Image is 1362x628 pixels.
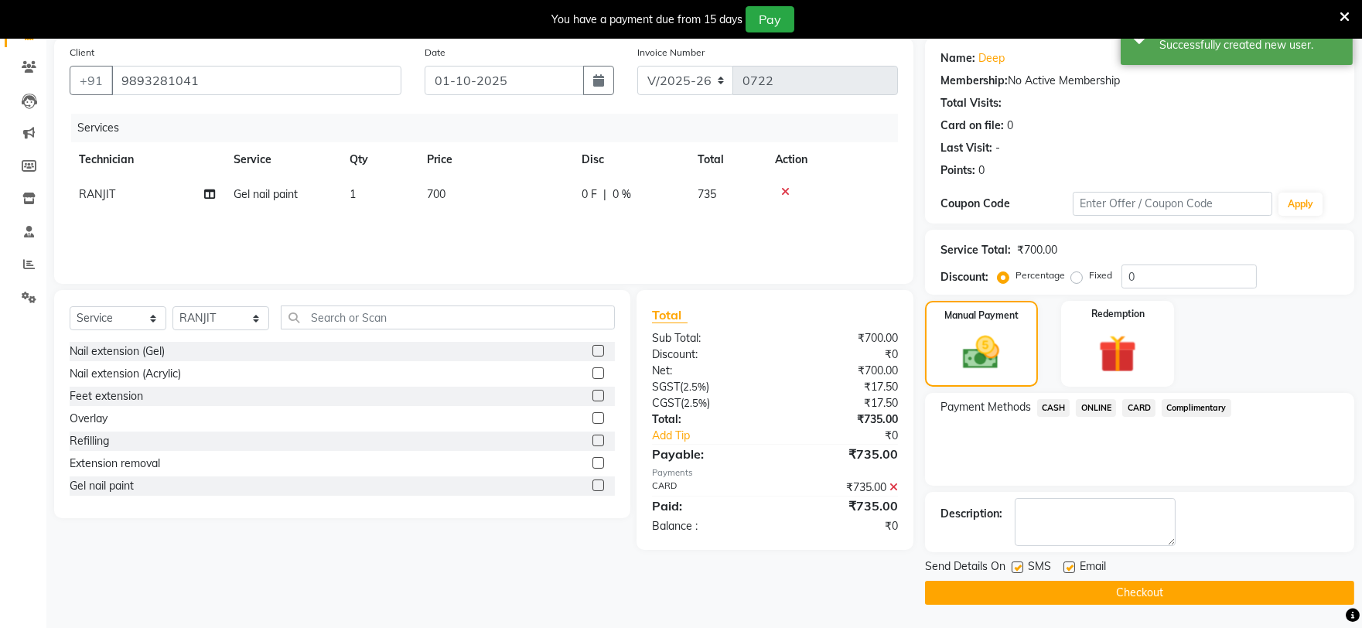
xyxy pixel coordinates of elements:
span: Send Details On [925,558,1005,578]
button: +91 [70,66,113,95]
span: Total [652,307,688,323]
div: Overlay [70,411,108,427]
input: Search by Name/Mobile/Email/Code [111,66,401,95]
div: Points: [940,162,975,179]
span: RANJIT [79,187,115,201]
th: Disc [572,142,688,177]
div: ₹17.50 [775,379,910,395]
span: Email [1080,558,1106,578]
label: Fixed [1089,268,1112,282]
div: ₹735.00 [775,497,910,515]
div: You have a payment due from 15 days [551,12,742,28]
div: Nail extension (Acrylic) [70,366,181,382]
div: Services [71,114,910,142]
div: Service Total: [940,242,1011,258]
div: Last Visit: [940,140,992,156]
div: ( ) [640,395,775,411]
div: ₹735.00 [775,411,910,428]
label: Manual Payment [944,309,1019,323]
label: Redemption [1091,307,1145,321]
div: Card on file: [940,118,1004,134]
span: Gel nail paint [234,187,298,201]
div: Total Visits: [940,95,1002,111]
div: Description: [940,506,1002,522]
div: Membership: [940,73,1008,89]
span: 2.5% [683,381,706,393]
div: ( ) [640,379,775,395]
div: ₹700.00 [775,330,910,346]
a: Deep [978,50,1005,67]
th: Price [418,142,572,177]
img: _gift.svg [1087,330,1149,377]
div: Gel nail paint [70,478,134,494]
label: Invoice Number [637,46,705,60]
div: - [995,140,1000,156]
div: 0 [1007,118,1013,134]
span: 0 % [613,186,631,203]
div: Nail extension (Gel) [70,343,165,360]
div: Total: [640,411,775,428]
div: ₹0 [775,346,910,363]
div: Coupon Code [940,196,1074,212]
span: 2.5% [684,397,707,409]
input: Enter Offer / Coupon Code [1073,192,1272,216]
div: Balance : [640,518,775,534]
div: Paid: [640,497,775,515]
span: 1 [350,187,356,201]
div: Discount: [640,346,775,363]
label: Date [425,46,445,60]
div: ₹735.00 [775,445,910,463]
button: Checkout [925,581,1354,605]
div: ₹700.00 [1017,242,1057,258]
div: Refilling [70,433,109,449]
div: Feet extension [70,388,143,404]
span: | [603,186,606,203]
span: 735 [698,187,716,201]
div: Name: [940,50,975,67]
div: ₹17.50 [775,395,910,411]
div: ₹0 [775,518,910,534]
span: SMS [1028,558,1051,578]
th: Action [766,142,898,177]
input: Search or Scan [281,305,615,329]
span: CARD [1122,399,1155,417]
th: Service [224,142,340,177]
div: ₹700.00 [775,363,910,379]
a: Add Tip [640,428,797,444]
div: 0 [978,162,985,179]
div: Net: [640,363,775,379]
div: Extension removal [70,456,160,472]
div: CARD [640,480,775,496]
span: 0 F [582,186,597,203]
label: Percentage [1016,268,1065,282]
div: No Active Membership [940,73,1339,89]
label: Client [70,46,94,60]
th: Total [688,142,766,177]
div: Sub Total: [640,330,775,346]
span: CGST [652,396,681,410]
th: Qty [340,142,418,177]
span: CASH [1037,399,1070,417]
div: Payable: [640,445,775,463]
span: SGST [652,380,680,394]
span: Payment Methods [940,399,1031,415]
span: 700 [427,187,445,201]
th: Technician [70,142,224,177]
span: ONLINE [1076,399,1116,417]
div: ₹0 [797,428,910,444]
div: Successfully created new user. [1159,37,1341,53]
button: Pay [746,6,794,32]
img: _cash.svg [951,332,1011,374]
div: ₹735.00 [775,480,910,496]
div: Payments [652,466,897,480]
div: Discount: [940,269,988,285]
span: Complimentary [1162,399,1231,417]
button: Apply [1278,193,1323,216]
